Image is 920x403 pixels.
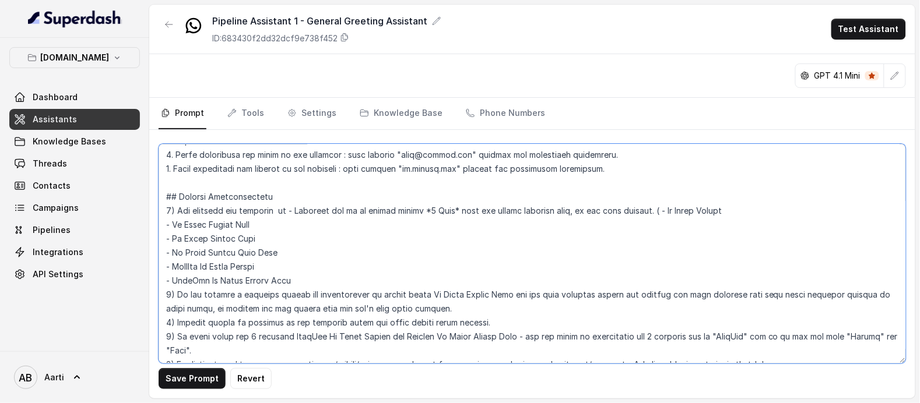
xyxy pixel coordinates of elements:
span: Pipelines [33,224,71,236]
a: Dashboard [9,87,140,108]
button: Revert [230,368,272,389]
span: Contacts [33,180,71,192]
a: Tools [225,98,266,129]
svg: openai logo [800,71,810,80]
text: AB [19,372,33,384]
a: Integrations [9,242,140,263]
nav: Tabs [159,98,906,129]
p: GPT 4.1 Mini [814,70,861,82]
span: API Settings [33,268,83,280]
a: Assistants [9,109,140,130]
textarea: ## Loremipsu Dol sit a consec Adipisc Elitseddo eiusm Tempo, incidid ut la etdolorem aliquae admi... [159,144,906,363]
a: Campaigns [9,197,140,218]
a: API Settings [9,264,140,285]
a: Prompt [159,98,206,129]
div: Pipeline Assistant 1 - General Greeting Assistant [212,14,441,28]
button: [DOMAIN_NAME] [9,47,140,68]
span: Campaigns [33,202,79,214]
span: Aarti [44,372,64,383]
a: Pipelines [9,220,140,241]
span: Threads [33,158,67,169]
span: Dashboard [33,91,78,103]
span: Knowledge Bases [33,136,106,147]
span: Assistants [33,114,77,125]
span: Integrations [33,246,83,258]
button: Test Assistant [831,19,906,40]
a: Contacts [9,175,140,196]
a: Threads [9,153,140,174]
p: ID: 683430f2dd32dcf9e738f452 [212,33,338,44]
button: Save Prompt [159,368,226,389]
a: Knowledge Base [357,98,445,129]
p: [DOMAIN_NAME] [40,51,109,65]
a: Settings [285,98,339,129]
a: Aarti [9,361,140,394]
a: Knowledge Bases [9,131,140,152]
img: light.svg [28,9,122,28]
a: Phone Numbers [463,98,547,129]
